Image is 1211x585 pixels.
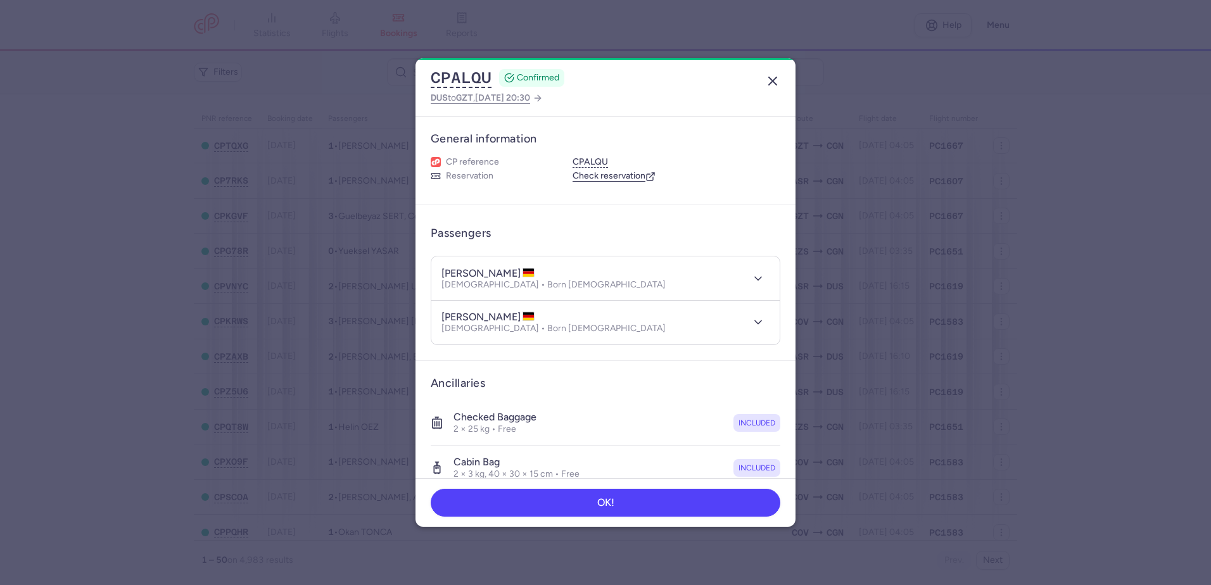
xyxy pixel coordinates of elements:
h3: Ancillaries [431,376,780,391]
h3: Passengers [431,226,491,241]
span: DUS [431,92,448,103]
p: 2 × 25 kg • Free [453,424,536,435]
p: [DEMOGRAPHIC_DATA] • Born [DEMOGRAPHIC_DATA] [441,280,666,290]
span: OK! [597,497,614,508]
button: CPALQU [431,68,491,87]
h4: [PERSON_NAME] [441,267,535,280]
h4: Cabin bag [453,456,580,469]
h4: Checked baggage [453,411,536,424]
span: CP reference [446,156,499,168]
h4: [PERSON_NAME] [441,311,535,324]
span: [DATE] 20:30 [475,92,530,103]
figure: 1L airline logo [431,157,441,167]
a: DUStoGZT,[DATE] 20:30 [431,90,543,106]
p: 2 × 3 kg, 40 × 30 × 15 cm • Free [453,469,580,480]
span: included [739,462,775,474]
button: CPALQU [573,156,608,168]
span: Reservation [446,170,493,182]
span: to , [431,90,530,106]
button: OK! [431,489,780,517]
a: Check reservation [573,170,656,182]
p: [DEMOGRAPHIC_DATA] • Born [DEMOGRAPHIC_DATA] [441,324,666,334]
h3: General information [431,132,780,146]
span: included [739,417,775,429]
span: CONFIRMED [517,72,559,84]
span: GZT [456,92,473,103]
